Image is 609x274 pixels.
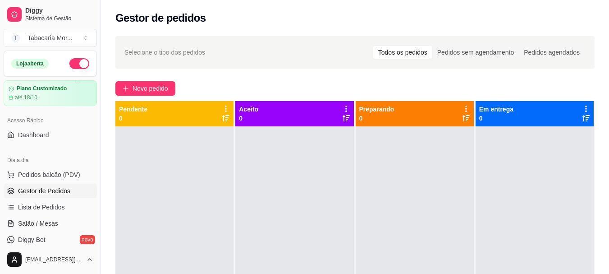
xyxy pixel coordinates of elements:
p: 0 [239,114,258,123]
span: Sistema de Gestão [25,15,93,22]
div: Pedidos agendados [519,46,585,59]
div: Todos os pedidos [373,46,432,59]
span: Gestor de Pedidos [18,186,70,195]
p: Preparando [359,105,394,114]
p: Em entrega [479,105,513,114]
span: plus [123,85,129,92]
h2: Gestor de pedidos [115,11,206,25]
a: Gestor de Pedidos [4,184,97,198]
button: Novo pedido [115,81,175,96]
p: Pendente [119,105,147,114]
span: Dashboard [18,130,49,139]
button: Select a team [4,29,97,47]
a: DiggySistema de Gestão [4,4,97,25]
p: 0 [479,114,513,123]
a: Lista de Pedidos [4,200,97,214]
p: Aceito [239,105,258,114]
span: Salão / Mesas [18,219,58,228]
span: Novo pedido [133,84,168,93]
article: até 18/10 [15,94,37,101]
div: Pedidos sem agendamento [432,46,519,59]
p: 0 [119,114,147,123]
div: Loja aberta [11,59,49,69]
button: [EMAIL_ADDRESS][DOMAIN_NAME] [4,249,97,270]
span: T [11,33,20,42]
div: Dia a dia [4,153,97,167]
span: Diggy [25,7,93,15]
div: Tabacaria Mor ... [27,33,73,42]
span: Lista de Pedidos [18,203,65,212]
span: Selecione o tipo dos pedidos [124,47,205,57]
span: [EMAIL_ADDRESS][DOMAIN_NAME] [25,256,82,263]
button: Pedidos balcão (PDV) [4,167,97,182]
span: Pedidos balcão (PDV) [18,170,80,179]
a: Dashboard [4,128,97,142]
button: Alterar Status [69,58,89,69]
a: Plano Customizadoaté 18/10 [4,80,97,106]
p: 0 [359,114,394,123]
article: Plano Customizado [17,85,67,92]
a: Salão / Mesas [4,216,97,231]
div: Acesso Rápido [4,113,97,128]
span: Diggy Bot [18,235,46,244]
a: Diggy Botnovo [4,232,97,247]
